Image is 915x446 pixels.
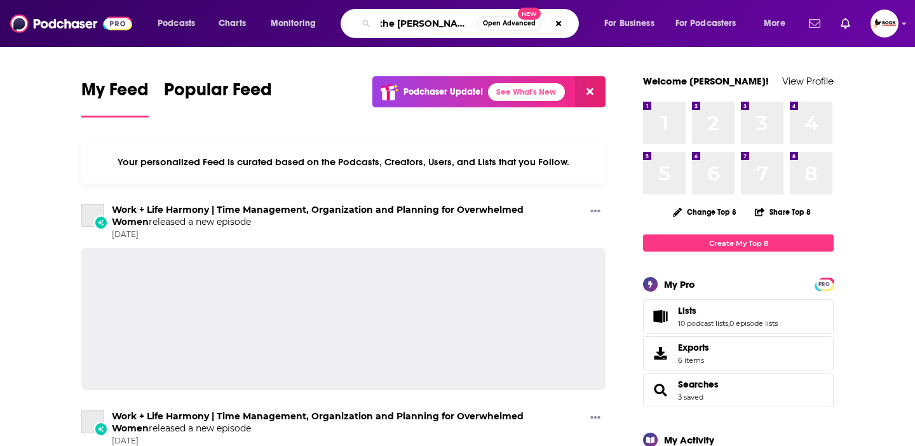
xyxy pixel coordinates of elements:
[149,13,212,34] button: open menu
[112,410,524,434] a: Work + Life Harmony | Time Management, Organization and Planning for Overwhelmed Women
[94,215,108,229] div: New Episode
[483,20,536,27] span: Open Advanced
[647,307,673,325] a: Lists
[678,393,703,402] a: 3 saved
[678,356,709,365] span: 6 items
[817,280,832,289] span: PRO
[643,336,834,370] a: Exports
[376,13,477,34] input: Search podcasts, credits, & more...
[804,13,825,34] a: Show notifications dropdown
[675,15,736,32] span: For Podcasters
[94,422,108,436] div: New Episode
[271,15,316,32] span: Monitoring
[764,15,785,32] span: More
[782,75,834,87] a: View Profile
[643,234,834,252] a: Create My Top 8
[112,229,585,240] span: [DATE]
[477,16,541,31] button: Open AdvancedNew
[664,278,695,290] div: My Pro
[678,379,719,390] a: Searches
[678,305,696,316] span: Lists
[643,373,834,407] span: Searches
[81,140,606,184] div: Your personalized Feed is curated based on the Podcasts, Creators, Users, and Lists that you Follow.
[488,83,565,101] a: See What's New
[729,319,778,328] a: 0 episode lists
[518,8,541,20] span: New
[678,319,728,328] a: 10 podcast lists
[585,204,606,220] button: Show More Button
[10,11,132,36] img: Podchaser - Follow, Share and Rate Podcasts
[158,15,195,32] span: Podcasts
[81,79,149,108] span: My Feed
[678,342,709,353] span: Exports
[164,79,272,108] span: Popular Feed
[595,13,670,34] button: open menu
[647,344,673,362] span: Exports
[210,13,254,34] a: Charts
[678,305,778,316] a: Lists
[836,13,855,34] a: Show notifications dropdown
[728,319,729,328] span: ,
[81,79,149,118] a: My Feed
[664,434,714,446] div: My Activity
[871,10,898,37] img: User Profile
[219,15,246,32] span: Charts
[81,204,104,227] a: Work + Life Harmony | Time Management, Organization and Planning for Overwhelmed Women
[755,13,801,34] button: open menu
[112,204,585,228] h3: released a new episode
[262,13,332,34] button: open menu
[112,410,585,435] h3: released a new episode
[665,204,744,220] button: Change Top 8
[667,13,755,34] button: open menu
[164,79,272,118] a: Popular Feed
[81,410,104,433] a: Work + Life Harmony | Time Management, Organization and Planning for Overwhelmed Women
[871,10,898,37] span: Logged in as BookLaunchers
[754,199,811,224] button: Share Top 8
[647,381,673,399] a: Searches
[871,10,898,37] button: Show profile menu
[643,75,769,87] a: Welcome [PERSON_NAME]!
[585,410,606,426] button: Show More Button
[817,279,832,288] a: PRO
[604,15,654,32] span: For Business
[403,86,483,97] p: Podchaser Update!
[112,204,524,227] a: Work + Life Harmony | Time Management, Organization and Planning for Overwhelmed Women
[353,9,591,38] div: Search podcasts, credits, & more...
[643,299,834,334] span: Lists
